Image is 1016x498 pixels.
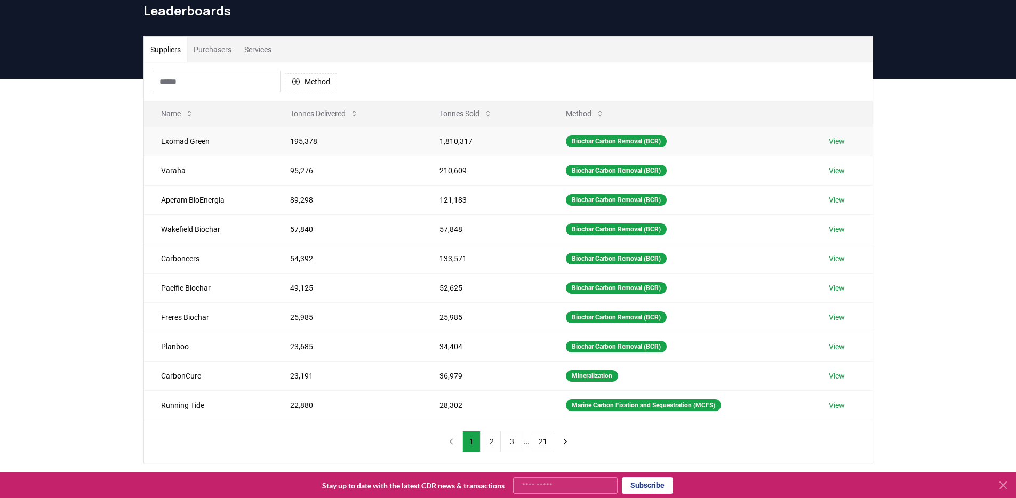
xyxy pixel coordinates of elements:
[144,37,187,62] button: Suppliers
[144,390,274,420] td: Running Tide
[422,332,549,361] td: 34,404
[273,390,422,420] td: 22,880
[566,165,667,176] div: Biochar Carbon Removal (BCR)
[422,244,549,273] td: 133,571
[422,273,549,302] td: 52,625
[422,126,549,156] td: 1,810,317
[566,194,667,206] div: Biochar Carbon Removal (BCR)
[566,370,618,382] div: Mineralization
[556,431,574,452] button: next page
[523,435,530,448] li: ...
[144,156,274,185] td: Varaha
[273,244,422,273] td: 54,392
[483,431,501,452] button: 2
[532,431,554,452] button: 21
[566,282,667,294] div: Biochar Carbon Removal (BCR)
[431,103,501,124] button: Tonnes Sold
[503,431,521,452] button: 3
[144,302,274,332] td: Freres Biochar
[273,156,422,185] td: 95,276
[566,399,721,411] div: Marine Carbon Fixation and Sequestration (MCFS)
[273,273,422,302] td: 49,125
[566,135,667,147] div: Biochar Carbon Removal (BCR)
[829,283,845,293] a: View
[566,311,667,323] div: Biochar Carbon Removal (BCR)
[566,341,667,352] div: Biochar Carbon Removal (BCR)
[566,223,667,235] div: Biochar Carbon Removal (BCR)
[422,302,549,332] td: 25,985
[829,371,845,381] a: View
[829,341,845,352] a: View
[422,361,549,390] td: 36,979
[144,214,274,244] td: Wakefield Biochar
[273,332,422,361] td: 23,685
[143,2,873,19] h1: Leaderboards
[285,73,337,90] button: Method
[422,390,549,420] td: 28,302
[144,244,274,273] td: Carboneers
[144,332,274,361] td: Planboo
[144,361,274,390] td: CarbonCure
[829,165,845,176] a: View
[273,302,422,332] td: 25,985
[273,126,422,156] td: 195,378
[144,126,274,156] td: Exomad Green
[282,103,367,124] button: Tonnes Delivered
[144,185,274,214] td: Aperam BioEnergia
[273,185,422,214] td: 89,298
[829,195,845,205] a: View
[422,185,549,214] td: 121,183
[422,214,549,244] td: 57,848
[829,400,845,411] a: View
[144,273,274,302] td: Pacific Biochar
[273,361,422,390] td: 23,191
[829,136,845,147] a: View
[462,431,481,452] button: 1
[829,224,845,235] a: View
[422,156,549,185] td: 210,609
[829,253,845,264] a: View
[566,253,667,264] div: Biochar Carbon Removal (BCR)
[829,312,845,323] a: View
[153,103,202,124] button: Name
[273,214,422,244] td: 57,840
[238,37,278,62] button: Services
[557,103,613,124] button: Method
[187,37,238,62] button: Purchasers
